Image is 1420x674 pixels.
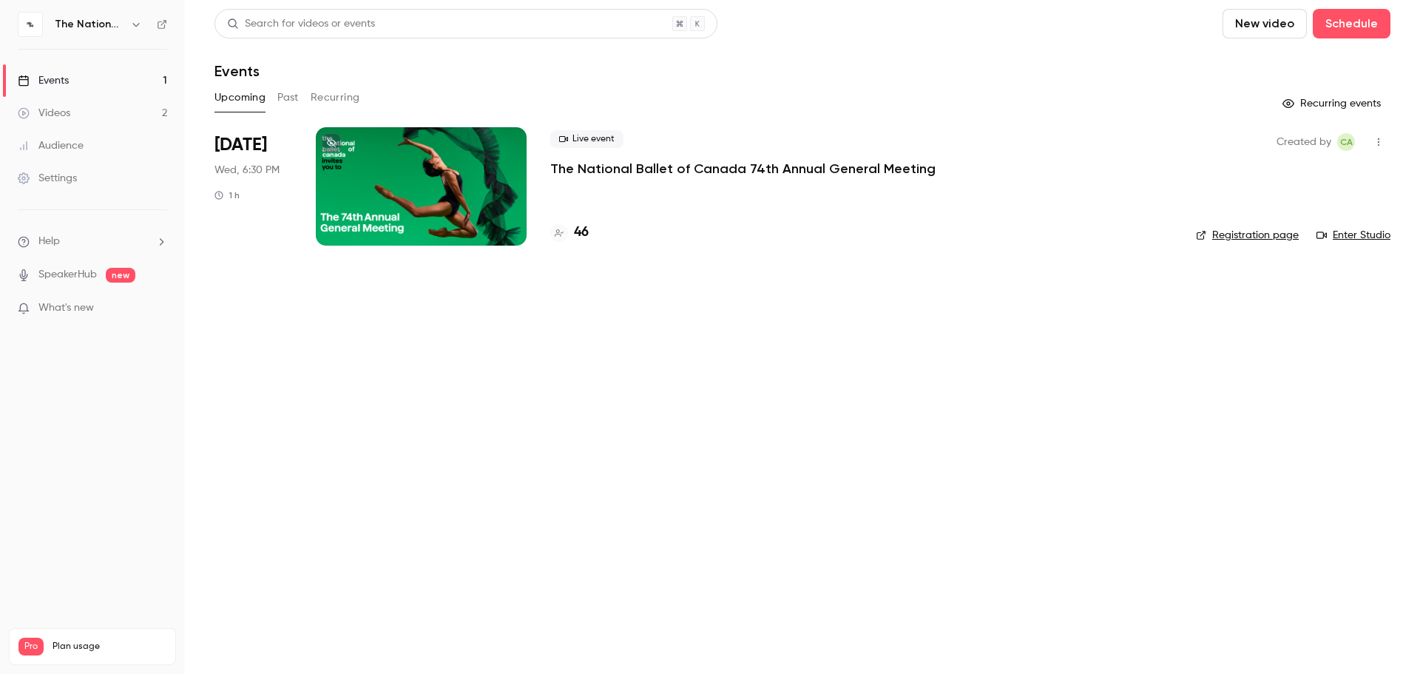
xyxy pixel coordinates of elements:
button: Past [277,86,299,109]
h6: The National Ballet of Canada [55,17,124,32]
a: Registration page [1196,228,1299,243]
button: Recurring [311,86,360,109]
button: New video [1223,9,1307,38]
button: Recurring events [1276,92,1390,115]
span: Created by [1277,133,1331,151]
span: Help [38,234,60,249]
h1: Events [214,62,260,80]
span: [DATE] [214,133,267,157]
span: What's new [38,300,94,316]
span: CA [1340,133,1353,151]
div: Videos [18,106,70,121]
span: Wed, 6:30 PM [214,163,280,178]
div: Events [18,73,69,88]
a: Enter Studio [1316,228,1390,243]
img: The National Ballet of Canada [18,13,42,36]
a: SpeakerHub [38,267,97,283]
span: Plan usage [53,641,166,653]
div: Oct 22 Wed, 6:30 PM (America/Toronto) [214,127,292,246]
span: new [106,268,135,283]
span: Caitlyn Albanese [1337,133,1355,151]
button: Upcoming [214,86,266,109]
h4: 46 [574,223,589,243]
span: Live event [550,130,623,148]
span: Pro [18,638,44,656]
div: Settings [18,171,77,186]
a: 46 [550,223,589,243]
li: help-dropdown-opener [18,234,167,249]
button: Schedule [1313,9,1390,38]
div: Audience [18,138,84,153]
a: The National Ballet of Canada 74th Annual General Meeting [550,160,936,178]
div: 1 h [214,189,240,201]
div: Search for videos or events [227,16,375,32]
